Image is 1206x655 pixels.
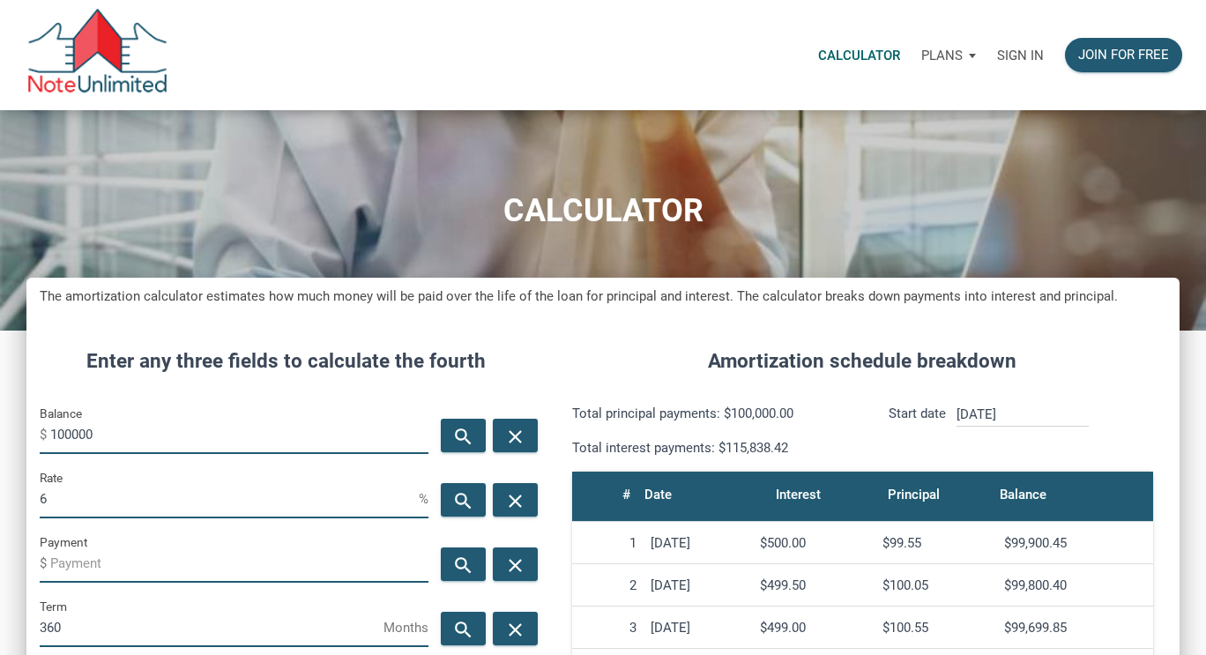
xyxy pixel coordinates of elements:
[760,535,867,551] div: $500.00
[579,535,636,551] div: 1
[986,27,1054,83] a: Sign in
[1078,45,1169,65] div: Join for free
[453,425,474,447] i: search
[40,532,87,553] label: Payment
[1004,620,1146,636] div: $99,699.85
[505,618,526,640] i: close
[50,414,428,454] input: Balance
[505,554,526,576] i: close
[50,543,428,583] input: Payment
[572,403,850,424] p: Total principal payments: $100,000.00
[40,287,1166,307] h5: The amortization calculator estimates how much money will be paid over the life of the loan for p...
[760,577,867,593] div: $499.50
[40,596,67,617] label: Term
[1004,577,1146,593] div: $99,800.40
[453,618,474,640] i: search
[579,620,636,636] div: 3
[441,547,486,581] button: search
[760,620,867,636] div: $499.00
[622,482,630,507] div: #
[1054,27,1193,83] a: Join for free
[882,620,990,636] div: $100.55
[40,421,50,449] span: $
[441,612,486,645] button: search
[40,549,50,577] span: $
[505,489,526,511] i: close
[1065,38,1182,72] button: Join for free
[13,193,1193,229] h1: CALCULATOR
[651,577,746,593] div: [DATE]
[493,483,538,517] button: close
[1000,482,1046,507] div: Balance
[40,403,82,424] label: Balance
[818,48,900,63] p: Calculator
[441,483,486,517] button: search
[921,48,963,63] p: Plans
[40,607,383,647] input: Term
[40,346,532,376] h4: Enter any three fields to calculate the fourth
[651,620,746,636] div: [DATE]
[776,482,821,507] div: Interest
[911,27,986,83] a: Plans
[441,419,486,452] button: search
[493,547,538,581] button: close
[997,48,1044,63] p: Sign in
[453,489,474,511] i: search
[888,482,940,507] div: Principal
[911,29,986,82] button: Plans
[889,403,946,458] p: Start date
[419,485,428,513] span: %
[453,554,474,576] i: search
[505,425,526,447] i: close
[651,535,746,551] div: [DATE]
[40,479,419,518] input: Rate
[572,437,850,458] p: Total interest payments: $115,838.42
[26,9,168,101] img: NoteUnlimited
[559,346,1166,376] h4: Amortization schedule breakdown
[493,419,538,452] button: close
[383,614,428,642] span: Months
[882,577,990,593] div: $100.05
[493,612,538,645] button: close
[882,535,990,551] div: $99.55
[579,577,636,593] div: 2
[644,482,672,507] div: Date
[40,467,63,488] label: Rate
[1004,535,1146,551] div: $99,900.45
[808,27,911,83] a: Calculator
